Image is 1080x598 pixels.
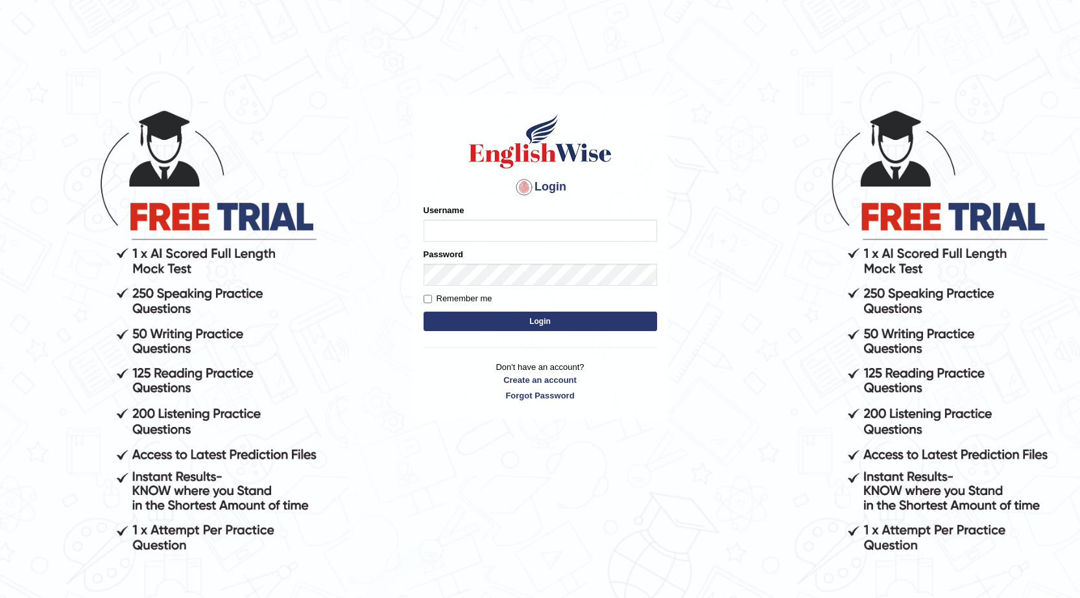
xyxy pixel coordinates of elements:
[424,248,463,260] label: Password
[424,177,657,198] h4: Login
[424,361,657,401] p: Don't have an account?
[466,112,614,170] img: Logo of English Wise sign in for intelligent practice with AI
[424,204,464,216] label: Username
[424,389,657,402] a: Forgot Password
[424,295,432,303] input: Remember me
[424,312,657,331] button: Login
[424,374,657,386] a: Create an account
[424,292,492,305] label: Remember me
